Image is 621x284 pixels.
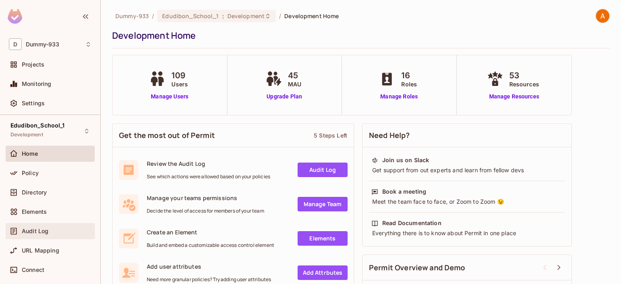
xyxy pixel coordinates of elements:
a: Add Attrbutes [298,265,348,280]
span: Decide the level of access for members of your team [147,208,264,214]
span: Edudibon_School_1 [162,12,219,20]
div: Everything there is to know about Permit in one place [371,229,563,237]
span: Edudibon_School_1 [10,122,65,129]
div: Join us on Slack [382,156,429,164]
span: Add user attributes [147,263,271,270]
span: Need Help? [369,130,410,140]
span: : [222,13,225,19]
span: URL Mapping [22,247,59,254]
span: Projects [22,61,44,68]
a: Manage Roles [377,92,421,101]
span: Monitoring [22,81,52,87]
span: D [9,38,22,50]
div: Book a meeting [382,188,426,196]
span: Connect [22,267,44,273]
div: Meet the team face to face, or Zoom to Zoom 😉 [371,198,563,206]
li: / [279,12,281,20]
a: Manage Team [298,197,348,211]
span: Policy [22,170,39,176]
img: SReyMgAAAABJRU5ErkJggg== [8,9,22,24]
span: 45 [288,69,301,81]
span: Review the Audit Log [147,160,270,167]
span: Users [171,80,188,88]
span: MAU [288,80,301,88]
div: 5 Steps Left [314,132,347,139]
a: Audit Log [298,163,348,177]
span: Elements [22,209,47,215]
span: Create an Element [147,228,274,236]
a: Manage Resources [485,92,543,101]
span: See which actions were allowed based on your policies [147,173,270,180]
img: Aadil Nawaz [596,9,609,23]
span: Roles [401,80,417,88]
span: Home [22,150,38,157]
li: / [152,12,154,20]
span: Permit Overview and Demo [369,263,465,273]
div: Read Documentation [382,219,442,227]
span: Need more granular policies? Try adding user attributes [147,276,271,283]
a: Elements [298,231,348,246]
span: Development [227,12,265,20]
a: Manage Users [147,92,192,101]
span: Audit Log [22,228,48,234]
span: Development [10,132,43,138]
span: Directory [22,189,47,196]
span: Development Home [284,12,339,20]
span: Get the most out of Permit [119,130,215,140]
div: Get support from out experts and learn from fellow devs [371,166,563,174]
span: Resources [509,80,539,88]
span: 109 [171,69,188,81]
a: Upgrade Plan [264,92,305,101]
span: 16 [401,69,417,81]
div: Development Home [112,29,606,42]
span: Manage your teams permissions [147,194,264,202]
span: Build and embed a customizable access control element [147,242,274,248]
span: Workspace: Dummy-933 [26,41,59,48]
span: the active workspace [115,12,149,20]
span: Settings [22,100,45,106]
span: 53 [509,69,539,81]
